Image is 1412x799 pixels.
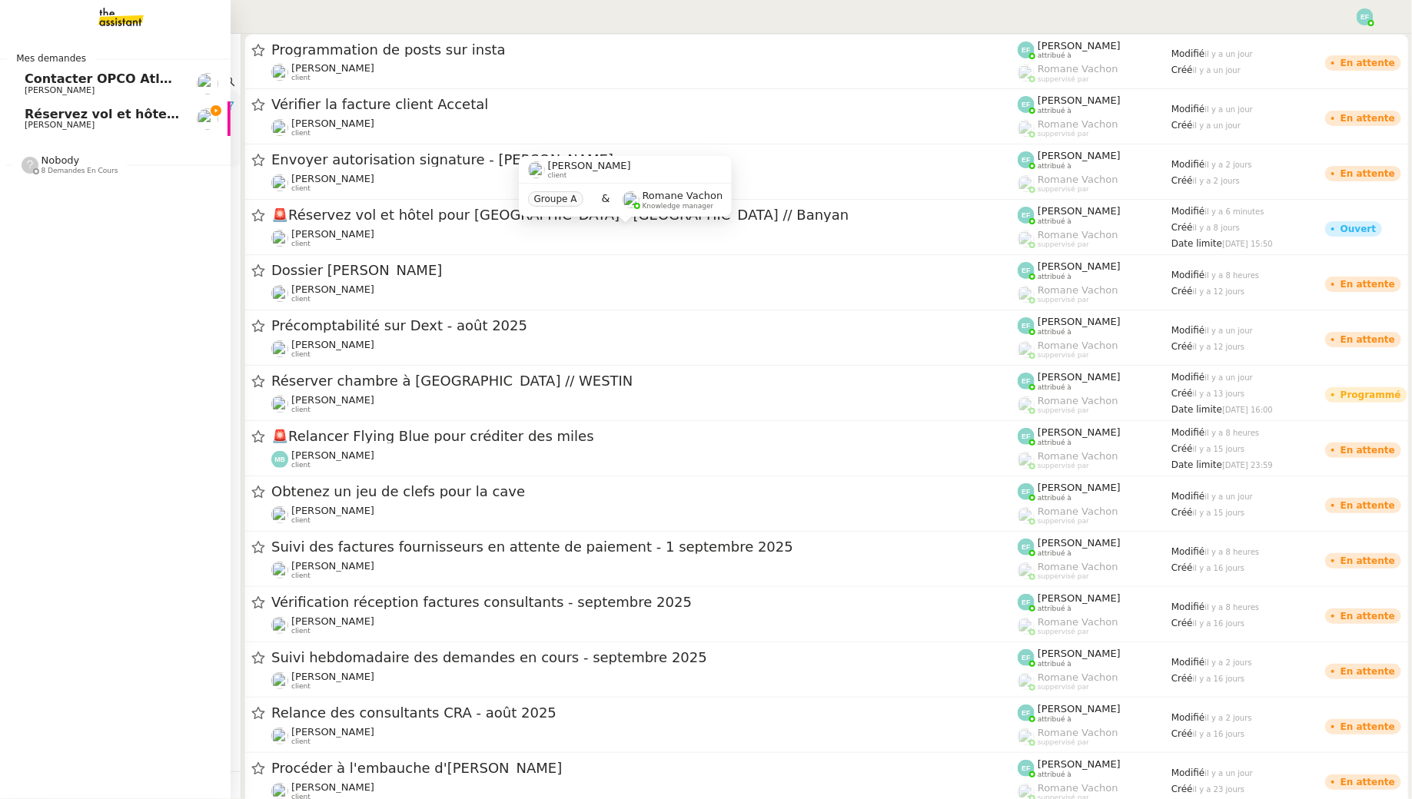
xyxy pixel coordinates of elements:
[1018,63,1171,83] app-user-label: suppervisé par
[1018,594,1035,611] img: svg
[1018,40,1171,60] app-user-label: attribué à
[1038,671,1118,683] span: Romane Vachon
[271,540,1018,554] span: Suivi des factures fournisseurs en attente de paiement - 1 septembre 2025
[291,560,374,572] span: [PERSON_NAME]
[1205,769,1253,777] span: il y a un jour
[1171,65,1193,75] span: Créé
[1038,771,1071,779] span: attribué à
[1038,51,1071,60] span: attribué à
[1193,564,1245,572] span: il y a 16 jours
[1038,229,1118,240] span: Romane Vachon
[291,118,374,129] span: [PERSON_NAME]
[271,396,288,413] img: users%2FfjlNmCTkLiVoA3HQjY3GA5JXGxb2%2Favatar%2Fstarofservice_97480retdsc0392.png
[291,240,311,248] span: client
[1171,768,1205,778] span: Modifié
[1171,206,1205,217] span: Modifié
[1038,450,1118,462] span: Romane Vachon
[1018,262,1035,279] img: svg
[291,339,374,350] span: [PERSON_NAME]
[291,505,374,516] span: [PERSON_NAME]
[271,394,1018,414] app-user-detailed-label: client
[1341,114,1395,123] div: En attente
[1018,94,1171,114] app-user-label: attribué à
[1171,784,1193,794] span: Créé
[1171,728,1193,739] span: Créé
[1018,758,1171,778] app-user-label: attribué à
[271,485,1018,499] span: Obtenez un jeu de clefs pour la cave
[643,190,723,201] span: Romane Vachon
[291,184,311,193] span: client
[291,738,311,746] span: client
[1038,660,1071,668] span: attribué à
[1205,373,1253,382] span: il y a un jour
[271,339,1018,359] app-user-detailed-label: client
[1038,738,1089,747] span: suppervisé par
[1171,270,1205,280] span: Modifié
[1018,507,1035,524] img: users%2FyQfMwtYgTqhRP2YHWHmG2s2LYaD3%2Favatar%2Fprofile-pic.png
[1205,207,1264,216] span: il y a 6 minutes
[1018,616,1171,636] app-user-label: suppervisé par
[1205,548,1260,556] span: il y a 8 heures
[1038,561,1118,572] span: Romane Vachon
[1038,782,1118,794] span: Romane Vachon
[1018,207,1035,224] img: svg
[271,119,288,136] img: users%2FSg6jQljroSUGpSfKFUOPmUmNaZ23%2Favatar%2FUntitled.png
[1341,446,1395,455] div: En attente
[1018,286,1035,303] img: users%2FyQfMwtYgTqhRP2YHWHmG2s2LYaD3%2Favatar%2Fprofile-pic.png
[1018,230,1035,247] img: users%2FyQfMwtYgTqhRP2YHWHmG2s2LYaD3%2Favatar%2Fprofile-pic.png
[42,154,80,166] span: nobody
[1038,406,1089,415] span: suppervisé par
[271,173,1018,193] app-user-detailed-label: client
[1038,439,1071,447] span: attribué à
[271,285,288,302] img: users%2FSg6jQljroSUGpSfKFUOPmUmNaZ23%2Favatar%2FUntitled.png
[1171,388,1193,399] span: Créé
[1038,260,1121,272] span: [PERSON_NAME]
[1171,159,1205,170] span: Modifié
[271,672,288,689] img: users%2Fx9OnqzEMlAUNG38rkK8jkyzjKjJ3%2Favatar%2F1516609952611.jpeg
[1171,562,1193,573] span: Créé
[1038,162,1071,171] span: attribué à
[528,161,545,178] img: users%2F8b5K4WuLB4fkrqH4og3fBdCrwGs1%2Favatar%2F1516943936898.jpeg
[1018,426,1171,446] app-user-label: attribué à
[548,160,631,171] span: [PERSON_NAME]
[1018,452,1035,469] img: users%2FyQfMwtYgTqhRP2YHWHmG2s2LYaD3%2Favatar%2Fprofile-pic.png
[271,340,288,357] img: users%2FQNmrJKjvCnhZ9wRJPnUNc9lj8eE3%2Favatar%2F5ca36b56-0364-45de-a850-26ae83da85f1
[271,726,1018,746] app-user-detailed-label: client
[271,207,288,223] span: 🚨
[1038,107,1071,115] span: attribué à
[1171,712,1205,723] span: Modifié
[1038,549,1071,558] span: attribué à
[1018,395,1171,415] app-user-label: suppervisé par
[1038,351,1089,360] span: suppervisé par
[291,129,311,138] span: client
[1341,501,1395,510] div: En attente
[1341,390,1401,399] div: Programmé
[1018,727,1171,747] app-user-label: suppervisé par
[25,107,582,121] span: Réservez vol et hôtel pour [GEOGRAPHIC_DATA] / [GEOGRAPHIC_DATA] // Banyan
[1171,286,1193,297] span: Créé
[1038,628,1089,636] span: suppervisé par
[271,374,1018,388] span: Réserver chambre à [GEOGRAPHIC_DATA] // WESTIN
[1171,443,1193,454] span: Créé
[1038,328,1071,337] span: attribué à
[1018,175,1035,192] img: users%2FyQfMwtYgTqhRP2YHWHmG2s2LYaD3%2Favatar%2Fprofile-pic.png
[1018,205,1171,225] app-user-label: attribué à
[1018,284,1171,304] app-user-label: suppervisé par
[1341,667,1395,676] div: En attente
[1018,506,1171,525] app-user-label: suppervisé par
[1038,572,1089,581] span: suppervisé par
[291,461,311,469] span: client
[1018,428,1035,445] img: svg
[1018,65,1035,81] img: users%2FyQfMwtYgTqhRP2YHWHmG2s2LYaD3%2Favatar%2Fprofile-pic.png
[271,98,1018,111] span: Vérifier la facture client Accetal
[1018,483,1035,500] img: svg
[1038,240,1089,249] span: suppervisé par
[1018,673,1035,690] img: users%2FyQfMwtYgTqhRP2YHWHmG2s2LYaD3%2Favatar%2Fprofile-pic.png
[1038,517,1089,525] span: suppervisé par
[1171,427,1205,438] span: Modifié
[1222,461,1273,469] span: [DATE] 23:59
[271,264,1018,277] span: Dossier [PERSON_NAME]
[271,64,288,81] img: users%2Fx9OnqzEMlAUNG38rkK8jkyzjKjJ3%2Favatar%2F1516609952611.jpeg
[271,560,1018,580] app-user-detailed-label: client
[271,283,1018,303] app-user-detailed-label: client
